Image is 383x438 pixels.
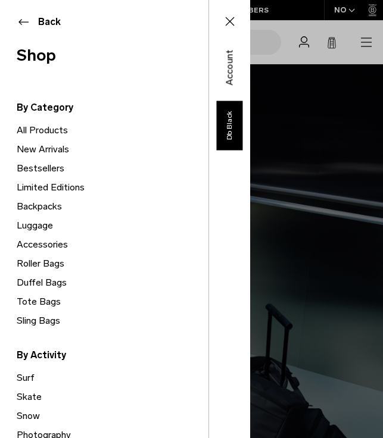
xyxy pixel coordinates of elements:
a: Tote Bags [17,292,208,311]
a: All Products [17,121,208,140]
span: Account [223,49,237,86]
a: Backpacks [17,197,208,216]
button: Back [17,15,192,29]
a: Duffel Bags [17,273,208,292]
a: Snow [17,406,208,426]
a: Surf [17,368,208,387]
a: Skate [17,387,208,406]
a: Account [217,60,242,74]
a: Db Black [216,101,242,150]
a: Luggage [17,216,208,235]
a: Sling Bags [17,311,208,330]
a: Limited Editions [17,178,208,197]
span: By Activity [17,348,208,362]
a: Roller Bags [17,254,208,273]
a: Bestsellers [17,159,208,178]
span: By Category [17,101,208,115]
a: Accessories [17,235,208,254]
span: Shop [17,43,192,68]
a: New Arrivals [17,140,208,159]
